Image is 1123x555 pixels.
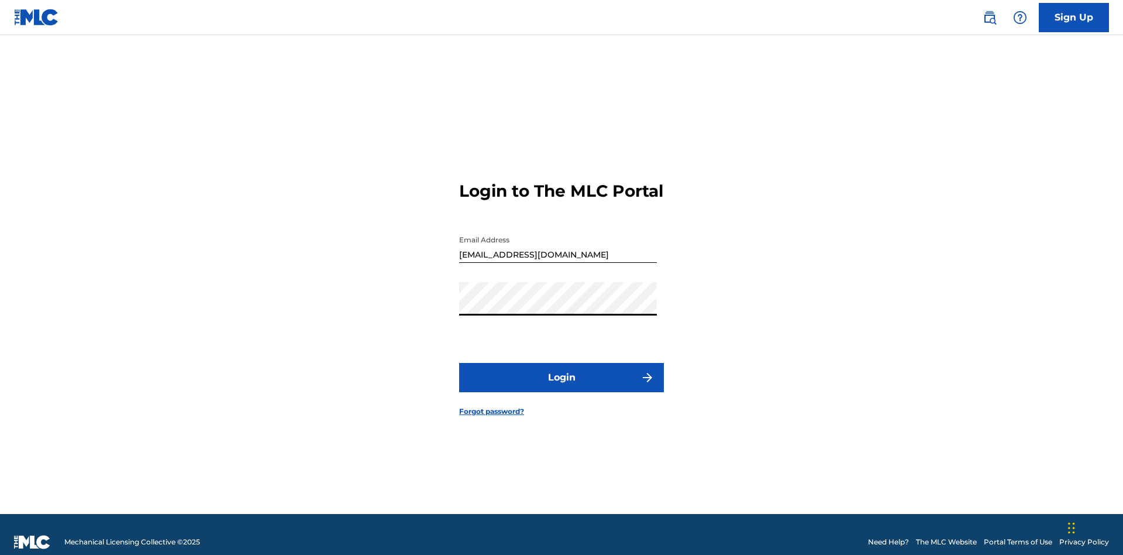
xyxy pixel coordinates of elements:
a: Portal Terms of Use [984,537,1052,547]
img: help [1013,11,1027,25]
a: Forgot password? [459,406,524,417]
img: MLC Logo [14,9,59,26]
a: Privacy Policy [1059,537,1109,547]
div: Help [1008,6,1032,29]
a: Public Search [978,6,1001,29]
div: Drag [1068,511,1075,546]
img: f7272a7cc735f4ea7f67.svg [640,371,654,385]
img: logo [14,535,50,549]
iframe: Chat Widget [1065,499,1123,555]
a: The MLC Website [916,537,977,547]
a: Sign Up [1039,3,1109,32]
span: Mechanical Licensing Collective © 2025 [64,537,200,547]
h3: Login to The MLC Portal [459,181,663,201]
img: search [983,11,997,25]
a: Need Help? [868,537,909,547]
button: Login [459,363,664,392]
